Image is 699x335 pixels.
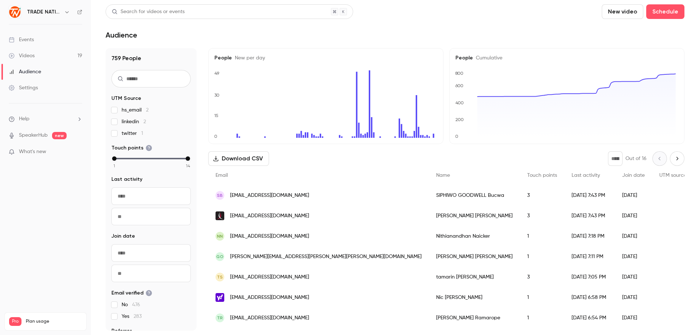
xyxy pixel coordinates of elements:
[9,6,21,18] img: TRADE NATION
[625,155,647,162] p: Out of 16
[429,185,520,206] div: SIPHIWO GOODWELL Bucwa
[564,287,615,308] div: [DATE] 6:58 PM
[112,156,116,161] div: min
[230,192,309,199] span: [EMAIL_ADDRESS][DOMAIN_NAME]
[429,226,520,246] div: Nithianandhan Naicker
[230,314,309,322] span: [EMAIL_ADDRESS][DOMAIN_NAME]
[52,132,67,139] span: new
[230,253,422,261] span: [PERSON_NAME][EMAIL_ADDRESS][PERSON_NAME][PERSON_NAME][DOMAIN_NAME]
[143,119,146,124] span: 2
[520,287,564,308] div: 1
[214,54,437,62] h5: People
[615,206,652,226] div: [DATE]
[615,287,652,308] div: [DATE]
[214,134,217,139] text: 0
[217,315,223,321] span: TR
[111,144,152,152] span: Touch points
[564,267,615,287] div: [DATE] 7:05 PM
[216,211,224,220] img: blackstonefutures.co.za
[622,173,645,178] span: Join date
[429,246,520,267] div: [PERSON_NAME] [PERSON_NAME]
[455,117,464,122] text: 200
[186,163,190,169] span: 14
[217,233,223,239] span: NN
[455,134,458,139] text: 0
[214,93,220,98] text: 30
[122,313,142,320] span: Yes
[111,289,152,297] span: Email verified
[429,206,520,226] div: [PERSON_NAME] [PERSON_NAME]
[27,8,61,16] h6: TRADE NATION
[111,54,191,63] h1: 759 People
[520,308,564,328] div: 1
[429,267,520,287] div: tamarin [PERSON_NAME]
[19,148,46,156] span: What's new
[602,4,643,19] button: New video
[564,308,615,328] div: [DATE] 6:54 PM
[455,83,463,88] text: 600
[564,206,615,226] div: [DATE] 7:43 PM
[26,319,82,324] span: Plan usage
[19,115,29,123] span: Help
[134,314,142,319] span: 283
[141,131,143,136] span: 1
[111,95,141,102] span: UTM Source
[429,308,520,328] div: [PERSON_NAME] Ramarope
[216,173,228,178] span: Email
[230,273,309,281] span: [EMAIL_ADDRESS][DOMAIN_NAME]
[217,192,223,199] span: SB
[455,71,463,76] text: 800
[520,246,564,267] div: 1
[9,52,35,59] div: Videos
[646,4,684,19] button: Schedule
[106,31,137,39] h1: Audience
[564,226,615,246] div: [DATE] 7:18 PM
[216,253,224,260] span: GO
[216,293,224,302] img: ymail.com
[9,68,41,75] div: Audience
[146,108,149,113] span: 2
[520,226,564,246] div: 1
[520,267,564,287] div: 3
[564,246,615,267] div: [DATE] 7:11 PM
[214,113,218,118] text: 15
[455,100,464,105] text: 400
[132,302,140,307] span: 476
[230,294,309,301] span: [EMAIL_ADDRESS][DOMAIN_NAME]
[217,274,223,280] span: ts
[9,36,34,43] div: Events
[122,301,140,308] span: No
[455,54,678,62] h5: People
[615,185,652,206] div: [DATE]
[111,327,132,335] span: Referrer
[527,173,557,178] span: Touch points
[615,226,652,246] div: [DATE]
[615,267,652,287] div: [DATE]
[232,55,265,61] span: New per day
[122,118,146,125] span: linkedin
[114,163,115,169] span: 1
[122,130,143,137] span: twitter
[564,185,615,206] div: [DATE] 7:43 PM
[429,287,520,308] div: Nic [PERSON_NAME]
[520,206,564,226] div: 3
[659,173,687,178] span: UTM source
[111,233,135,240] span: Join date
[436,173,450,178] span: Name
[186,156,190,161] div: max
[520,185,564,206] div: 3
[122,106,149,114] span: hs_email
[473,55,502,61] span: Cumulative
[74,149,82,155] iframe: Noticeable Trigger
[615,246,652,267] div: [DATE]
[615,308,652,328] div: [DATE]
[670,151,684,166] button: Next page
[9,317,21,326] span: Pro
[9,115,82,123] li: help-dropdown-opener
[230,233,309,240] span: [EMAIL_ADDRESS][DOMAIN_NAME]
[214,71,220,76] text: 49
[9,84,38,91] div: Settings
[208,151,269,166] button: Download CSV
[230,212,309,220] span: [EMAIL_ADDRESS][DOMAIN_NAME]
[572,173,600,178] span: Last activity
